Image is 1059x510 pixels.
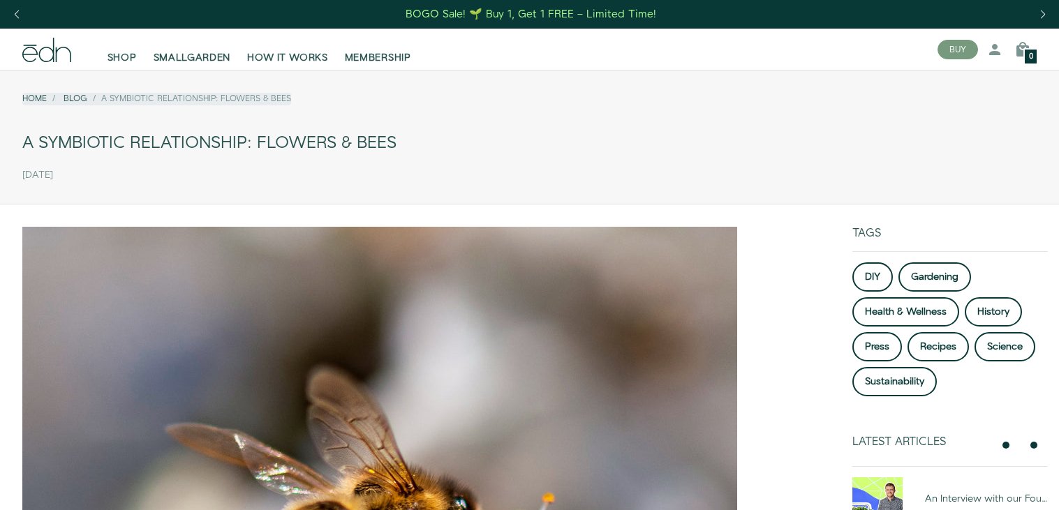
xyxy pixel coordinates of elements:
div: A Symbiotic Relationship: Flowers & Bees [22,128,1037,159]
time: [DATE] [22,170,53,181]
span: HOW IT WORKS [247,51,327,65]
span: SHOP [108,51,137,65]
button: next [1025,437,1042,453]
div: Tags [852,227,1048,251]
span: 0 [1029,53,1033,61]
a: HOW IT WORKS [239,34,336,65]
a: MEMBERSHIP [336,34,420,65]
a: SMALLGARDEN [145,34,239,65]
a: History [965,297,1022,327]
a: DIY [852,262,893,292]
a: Recipes [908,332,969,361]
span: MEMBERSHIP [345,51,411,65]
div: BOGO Sale! 🌱 Buy 1, Get 1 FREE – Limited Time! [406,7,656,22]
span: SMALLGARDEN [154,51,231,65]
div: Latest Articles [852,435,992,449]
a: Gardening [898,262,971,292]
nav: breadcrumbs [22,93,291,105]
a: Press [852,332,902,361]
li: A Symbiotic Relationship: Flowers & Bees [87,93,291,105]
button: previous [998,437,1014,453]
a: Home [22,93,47,105]
a: Science [975,332,1035,361]
a: SHOP [99,34,145,65]
a: BOGO Sale! 🌱 Buy 1, Get 1 FREE – Limited Time! [404,3,658,25]
button: BUY [938,40,978,59]
a: Health & Wellness [852,297,959,327]
a: Sustainability [852,367,937,396]
a: Blog [64,93,87,105]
